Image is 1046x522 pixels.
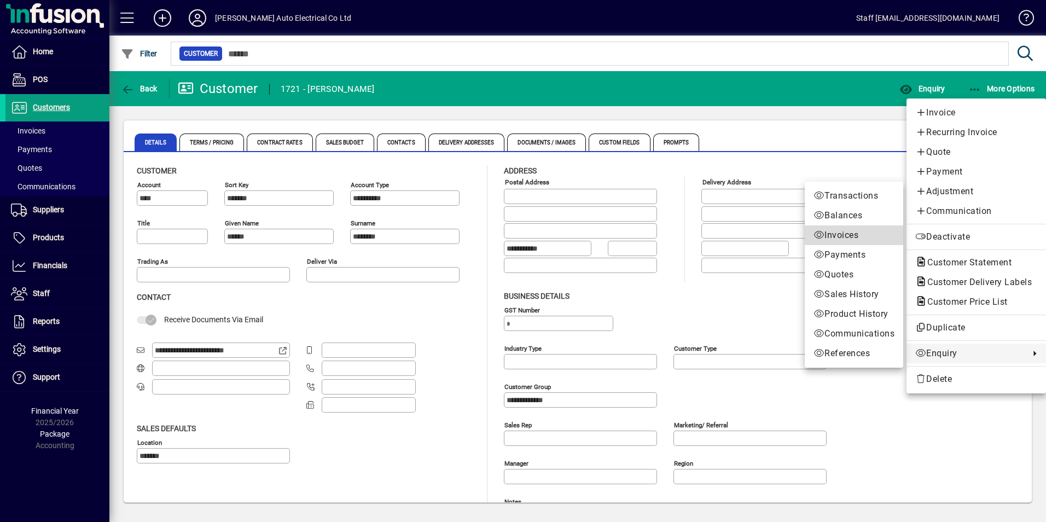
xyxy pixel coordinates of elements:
span: Enquiry [915,347,1024,360]
span: Adjustment [915,185,1037,198]
span: Deactivate [915,230,1037,243]
span: Customer Delivery Labels [915,277,1037,287]
span: Communication [915,205,1037,218]
span: References [813,347,894,360]
span: Payments [813,248,894,262]
span: Transactions [813,189,894,202]
span: Communications [813,327,894,340]
span: Invoice [915,106,1037,119]
span: Quote [915,146,1037,159]
span: Customer Statement [915,257,1017,268]
span: Delete [915,373,1037,386]
span: Duplicate [915,321,1037,334]
button: Deactivate customer [906,227,1046,247]
span: Customer Price List [915,297,1013,307]
span: Product History [813,308,894,321]
span: Quotes [813,268,894,281]
span: Recurring Invoice [915,126,1037,139]
span: Balances [813,209,894,222]
span: Payment [915,165,1037,178]
span: Invoices [813,229,894,242]
span: Sales History [813,288,894,301]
